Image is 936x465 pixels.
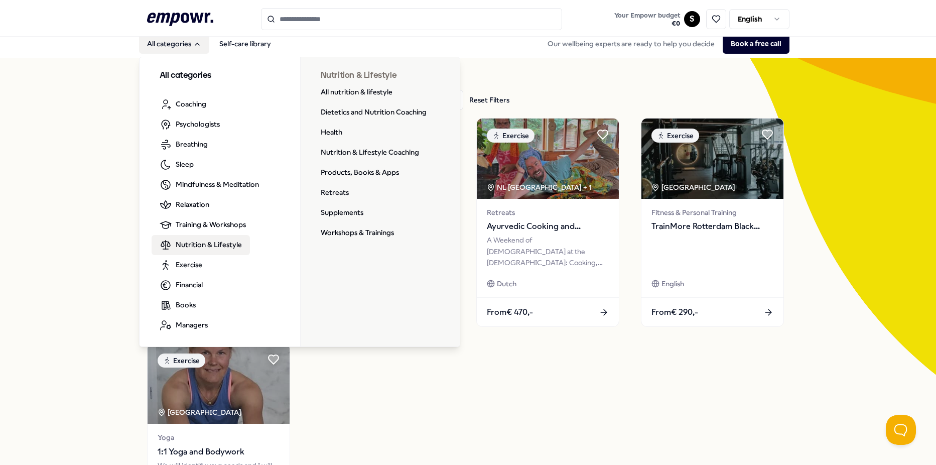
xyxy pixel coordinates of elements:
[176,199,209,210] span: Relaxation
[313,143,427,163] a: Nutrition & Lifestyle Coaching
[313,82,400,102] a: All nutrition & lifestyle
[176,179,259,190] span: Mindfulness & Meditation
[684,11,700,27] button: S
[176,259,202,270] span: Exercise
[176,319,208,330] span: Managers
[176,299,196,310] span: Books
[313,223,402,243] a: Workshops & Trainings
[651,306,698,319] span: From € 290,-
[152,255,210,275] a: Exercise
[176,239,242,250] span: Nutrition & Lifestyle
[158,354,205,368] div: Exercise
[152,315,216,335] a: Managers
[152,175,267,195] a: Mindfulness & Meditation
[614,12,680,20] span: Your Empowr budget
[651,220,773,233] span: TrainMore Rotterdam Black Label: Open Gym
[152,215,254,235] a: Training & Workshops
[140,57,461,347] div: All categories
[487,306,533,319] span: From € 470,-
[148,343,290,424] img: package image
[487,235,609,268] div: A Weekend of [DEMOGRAPHIC_DATA] at the [DEMOGRAPHIC_DATA]: Cooking, Meditating, and Returning to ...
[651,207,773,218] span: Fitness & Personal Training
[176,98,206,109] span: Coaching
[152,295,204,315] a: Books
[487,207,609,218] span: Retreats
[176,119,220,130] span: Psychologists
[313,123,350,143] a: Health
[176,139,208,150] span: Breathing
[152,135,216,155] a: Breathing
[651,129,699,143] div: Exercise
[487,182,592,193] div: NL [GEOGRAPHIC_DATA] + 1
[313,183,357,203] a: Retreats
[651,182,737,193] div: [GEOGRAPHIC_DATA]
[469,94,509,105] div: Reset Filters
[261,8,562,30] input: Search for products, categories or subcategories
[160,69,280,82] h3: All categories
[610,9,684,30] a: Your Empowr budget€0
[487,129,534,143] div: Exercise
[641,119,783,199] img: package image
[313,203,371,223] a: Supplements
[158,432,280,443] span: Yoga
[158,407,243,418] div: [GEOGRAPHIC_DATA]
[152,94,214,114] a: Coaching
[176,279,203,290] span: Financial
[211,34,279,54] a: Self-care library
[313,163,407,183] a: Products, Books & Apps
[139,34,279,54] nav: Main
[313,102,435,123] a: Dietetics and Nutrition Coaching
[540,34,789,54] div: Our wellbeing experts are ready to help you decide
[886,415,916,445] iframe: Help Scout Beacon - Open
[641,118,784,327] a: package imageExercise[GEOGRAPHIC_DATA] Fitness & Personal TrainingTrainMore Rotterdam Black Label...
[152,155,202,175] a: Sleep
[477,119,619,199] img: package image
[176,159,194,170] span: Sleep
[612,10,682,30] button: Your Empowr budget€0
[497,278,516,289] span: Dutch
[176,219,246,230] span: Training & Workshops
[152,235,250,255] a: Nutrition & Lifestyle
[158,445,280,458] span: 1:1 Yoga and Bodywork
[152,275,211,295] a: Financial
[152,114,228,135] a: Psychologists
[321,69,441,82] h3: Nutrition & Lifestyle
[476,118,619,327] a: package imageExerciseNL [GEOGRAPHIC_DATA] + 1RetreatsAyurvedic Cooking and Meditation WeekendA We...
[723,34,789,54] button: Book a free call
[139,34,209,54] button: All categories
[487,220,609,233] span: Ayurvedic Cooking and Meditation Weekend
[614,20,680,28] span: € 0
[152,195,217,215] a: Relaxation
[661,278,684,289] span: English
